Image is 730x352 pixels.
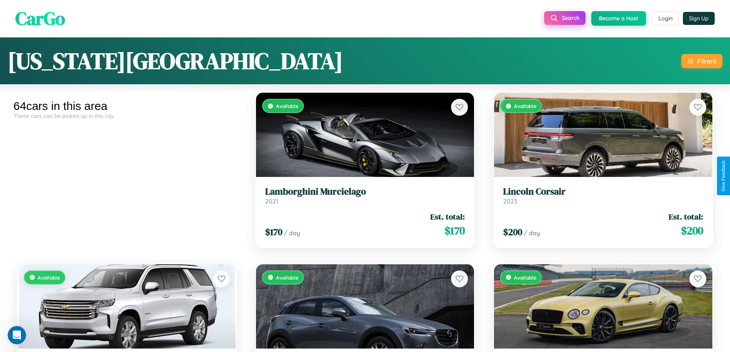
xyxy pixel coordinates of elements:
span: 2021 [265,197,278,205]
span: Search [562,15,579,21]
span: Available [276,103,299,109]
span: $ 170 [265,226,282,238]
span: $ 200 [681,223,703,238]
span: $ 200 [503,226,522,238]
span: Available [276,274,299,281]
span: Available [514,103,536,109]
button: Sign Up [683,12,715,25]
div: These cars can be picked up in this city. [13,113,240,119]
span: Est. total: [430,211,465,222]
h3: Lincoln Corsair [503,186,703,197]
span: Available [38,274,60,281]
div: 64 cars in this area [13,100,240,113]
a: Lamborghini Murcielago2021 [265,186,465,205]
iframe: Intercom live chat [8,326,26,344]
span: / day [524,229,540,237]
span: Available [514,274,536,281]
span: Est. total: [669,211,703,222]
span: CarGo [15,6,65,31]
div: Give Feedback [721,160,726,192]
span: 2023 [503,197,517,205]
span: $ 170 [445,223,465,238]
button: Filters [681,54,722,68]
button: Search [544,11,586,25]
button: Login [652,11,679,25]
div: Filters [697,57,716,65]
h1: [US_STATE][GEOGRAPHIC_DATA] [8,45,343,77]
h3: Lamborghini Murcielago [265,186,465,197]
span: / day [284,229,300,237]
a: Lincoln Corsair2023 [503,186,703,205]
button: Become a Host [591,11,646,26]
